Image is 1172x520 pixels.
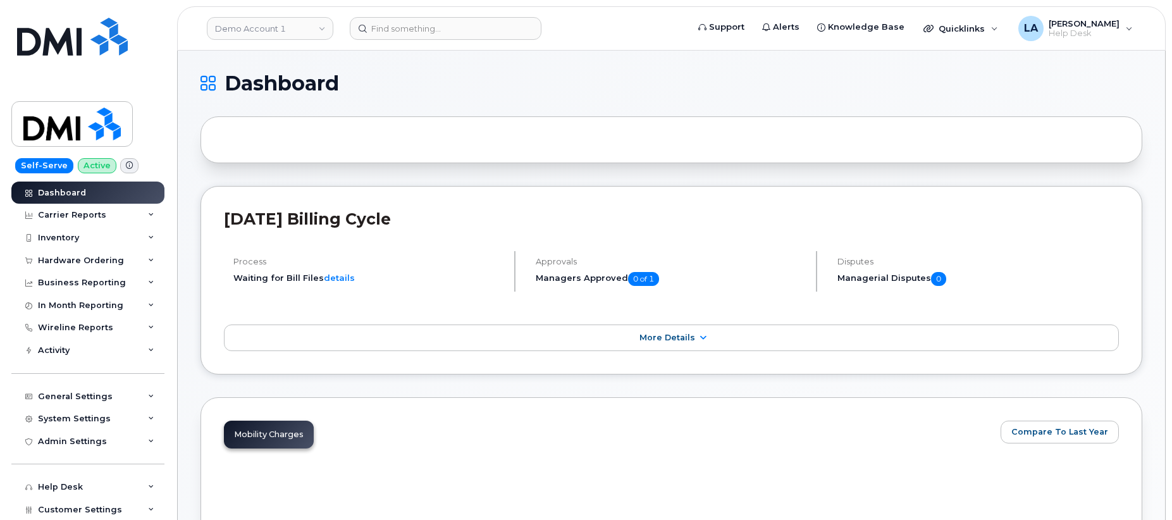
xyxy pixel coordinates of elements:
h5: Managerial Disputes [837,272,1119,286]
span: More Details [639,333,695,342]
span: 0 [931,272,946,286]
h4: Process [233,257,503,266]
span: 0 of 1 [628,272,659,286]
h2: [DATE] Billing Cycle [224,209,1119,228]
h5: Managers Approved [536,272,806,286]
span: Dashboard [225,74,339,93]
h4: Approvals [536,257,806,266]
button: Compare To Last Year [1001,421,1119,443]
li: Waiting for Bill Files [233,272,503,284]
span: Compare To Last Year [1011,426,1108,438]
h4: Disputes [837,257,1119,266]
a: details [324,273,355,283]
